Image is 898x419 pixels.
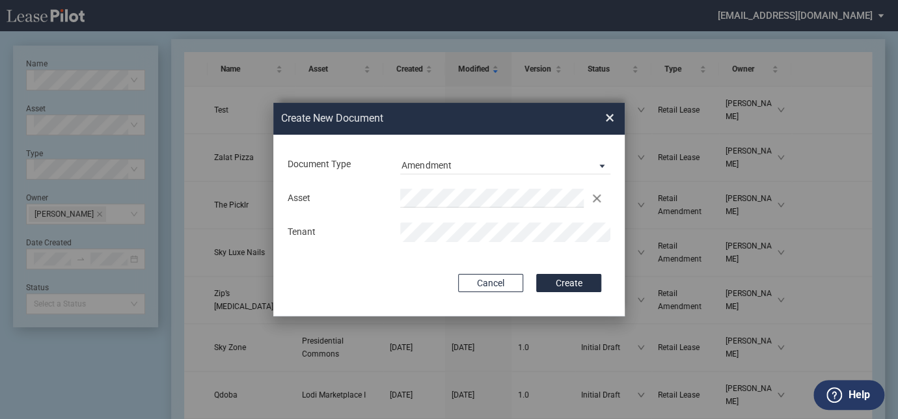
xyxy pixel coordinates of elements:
button: Cancel [458,274,523,292]
md-dialog: Create New ... [273,103,625,316]
button: Create [536,274,601,292]
div: Document Type [280,158,392,171]
div: Tenant [280,226,392,239]
label: Help [848,386,869,403]
h2: Create New Document [281,111,558,126]
div: Amendment [401,160,451,170]
span: × [605,108,614,129]
md-select: Document Type: Amendment [400,155,610,174]
div: Asset [280,192,392,205]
